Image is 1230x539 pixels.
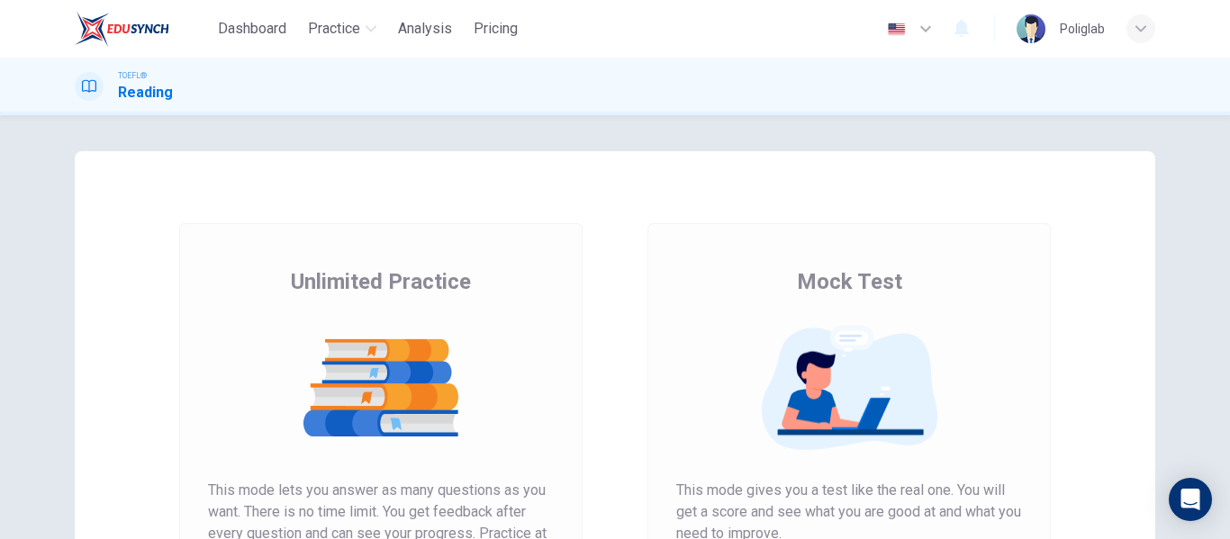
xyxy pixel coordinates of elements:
[1017,14,1045,43] img: Profile picture
[308,18,360,40] span: Practice
[797,267,902,296] span: Mock Test
[398,18,452,40] span: Analysis
[466,13,525,45] button: Pricing
[1169,478,1212,521] div: Open Intercom Messenger
[1060,18,1105,40] div: Poliglab
[885,22,908,36] img: en
[75,11,169,47] img: EduSynch logo
[118,82,173,103] h1: Reading
[75,11,211,47] a: EduSynch logo
[218,18,286,40] span: Dashboard
[474,18,518,40] span: Pricing
[391,13,459,45] button: Analysis
[291,267,471,296] span: Unlimited Practice
[301,13,384,45] button: Practice
[211,13,294,45] button: Dashboard
[118,69,147,82] span: TOEFL®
